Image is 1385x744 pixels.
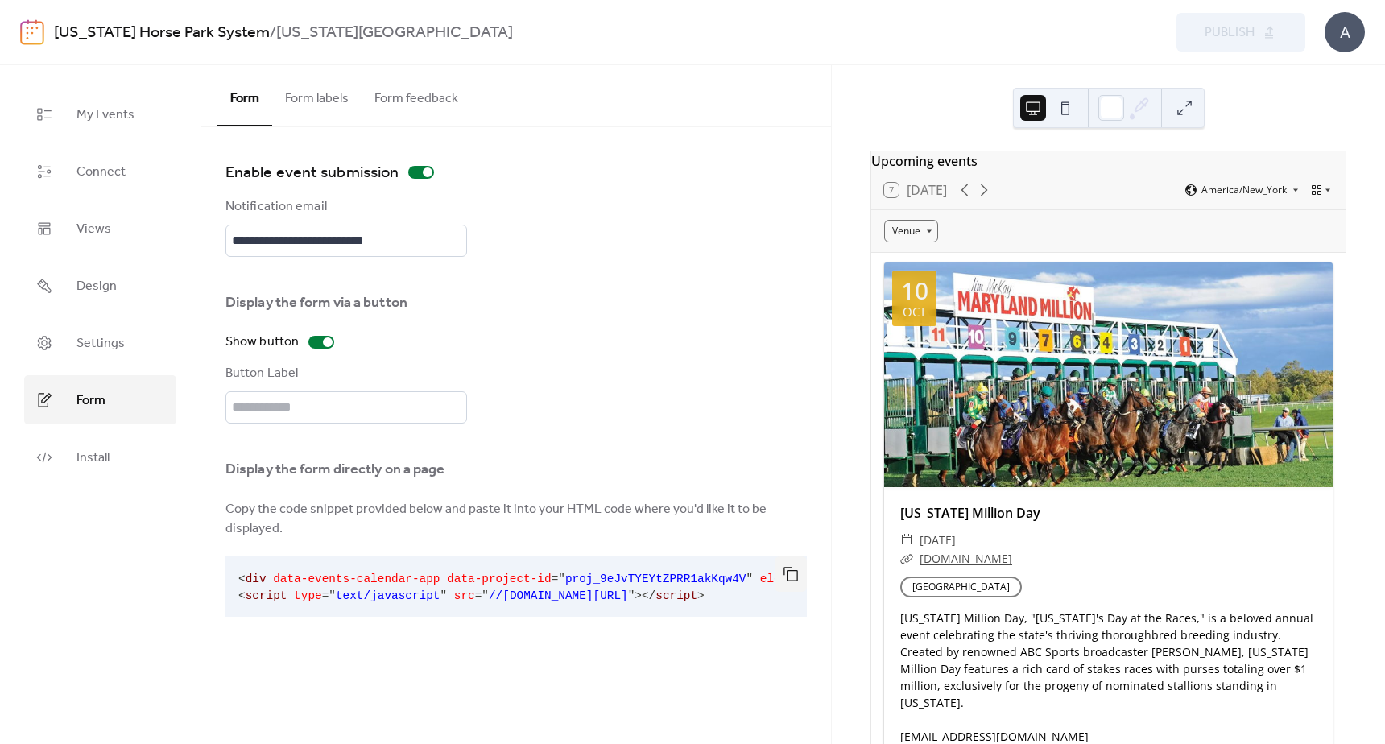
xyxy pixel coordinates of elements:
span: " [482,589,489,602]
span: type [294,589,322,602]
span: Views [76,217,111,242]
span: Copy the code snippet provided below and paste it into your HTML code where you'd like it to be d... [225,500,807,539]
span: //[DOMAIN_NAME][URL] [489,589,628,602]
span: = [322,589,329,602]
a: Form [24,375,176,424]
a: Connect [24,147,176,196]
span: " [628,589,635,602]
span: < [238,572,246,585]
span: Connect [76,159,126,184]
div: 10 [901,279,928,303]
button: Form [217,65,272,126]
span: element-type [760,572,844,585]
span: = [475,589,482,602]
span: data-project-id [447,572,552,585]
span: " [746,572,753,585]
div: ​ [900,549,913,568]
div: Display the form directly on a page [225,460,804,479]
span: = [552,572,559,585]
span: Install [76,445,110,470]
a: Settings [24,318,176,367]
span: > [697,589,705,602]
span: < [238,589,246,602]
div: Upcoming events [871,151,1346,171]
button: Form feedback [362,65,471,125]
span: Form [76,388,105,413]
div: Notification email [225,197,464,217]
span: " [329,589,336,602]
div: ​ [900,531,913,550]
div: Show button [225,333,299,352]
a: Design [24,261,176,310]
img: logo [20,19,44,45]
span: proj_9eJvTYEYtZPRR1akKqw4V [565,572,746,585]
a: [US_STATE] Million Day [900,504,1040,522]
span: </ [642,589,655,602]
span: > [635,589,642,602]
b: [US_STATE][GEOGRAPHIC_DATA] [276,18,513,48]
a: [US_STATE] Horse Park System [54,18,270,48]
span: text/javascript [336,589,440,602]
span: Settings [76,331,125,356]
div: Button Label [225,364,464,383]
span: script [655,589,697,602]
div: A [1325,12,1365,52]
span: data-events-calendar-app [273,572,440,585]
span: " [558,572,565,585]
span: [DATE] [920,531,956,550]
span: Design [76,274,117,299]
a: [DOMAIN_NAME] [920,551,1012,566]
span: div [246,572,267,585]
span: Enable event submission [225,160,399,186]
b: / [270,18,276,48]
a: Install [24,432,176,482]
span: My Events [76,102,134,127]
span: src [454,589,475,602]
div: Display the form via a button [225,293,464,312]
span: script [246,589,287,602]
div: Oct [903,306,926,318]
span: America/New_York [1201,185,1287,195]
a: Views [24,204,176,253]
span: " [440,589,447,602]
a: My Events [24,89,176,138]
button: Form labels [272,65,362,125]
